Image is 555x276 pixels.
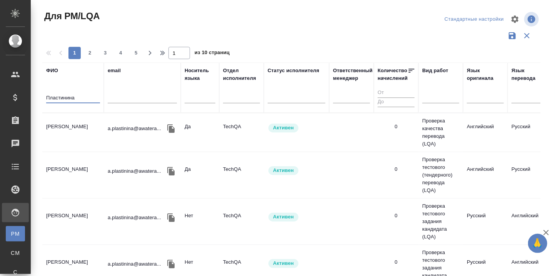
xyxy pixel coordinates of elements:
p: Активен [273,213,294,221]
span: 4 [115,49,127,57]
div: Язык оригинала [467,67,504,82]
span: из 10 страниц [195,48,230,59]
div: Носитель языка [185,67,215,82]
div: Статус исполнителя [268,67,319,74]
span: 5 [130,49,142,57]
button: Скопировать [165,165,177,177]
div: 0 [395,123,397,131]
button: 5 [130,47,142,59]
span: 🙏 [531,235,544,251]
td: Проверка тестового задания кандидата (LQA) [418,198,463,245]
button: Скопировать [165,212,177,223]
div: Отдел исполнителя [223,67,260,82]
td: TechQA [219,208,264,235]
button: 2 [84,47,96,59]
span: 3 [99,49,112,57]
span: Посмотреть информацию [524,12,540,26]
td: Проверка качества перевода (LQA) [418,113,463,152]
p: a.plastinina@awatera... [108,167,161,175]
td: TechQA [219,119,264,146]
p: a.plastinina@awatera... [108,214,161,221]
div: Ответственный менеджер [333,67,373,82]
span: Для PM/LQA [42,10,100,22]
td: Проверка тестового (тендерного) перевода (LQA) [418,152,463,198]
a: CM [6,245,25,261]
td: [PERSON_NAME] [42,119,104,146]
p: Активен [273,167,294,174]
div: Рядовой исполнитель: назначай с учетом рейтинга [268,258,325,269]
div: email [108,67,121,74]
input: До [378,98,415,107]
input: От [378,88,415,98]
td: Русский [508,119,552,146]
td: Английский [463,162,508,188]
td: Английский [463,119,508,146]
span: PM [10,230,21,238]
button: Сохранить фильтры [505,28,520,43]
div: split button [443,13,506,25]
div: Рядовой исполнитель: назначай с учетом рейтинга [268,212,325,222]
td: Русский [463,208,508,235]
td: Да [181,162,219,188]
button: 3 [99,47,112,59]
span: 2 [84,49,96,57]
button: 🙏 [528,234,547,253]
div: 0 [395,212,397,220]
a: PM [6,226,25,241]
div: Рядовой исполнитель: назначай с учетом рейтинга [268,165,325,176]
button: Сбросить фильтры [520,28,534,43]
div: Рядовой исполнитель: назначай с учетом рейтинга [268,123,325,133]
td: Русский [508,162,552,188]
td: [PERSON_NAME] [42,208,104,235]
p: Активен [273,124,294,132]
div: 0 [395,165,397,173]
td: TechQA [219,162,264,188]
p: a.plastinina@awatera... [108,260,161,268]
div: Язык перевода [512,67,548,82]
div: Количество начислений [378,67,408,82]
span: Настроить таблицу [506,10,524,28]
span: С [10,268,21,276]
span: CM [10,249,21,257]
td: Да [181,119,219,146]
td: Английский [508,208,552,235]
div: Вид работ [422,67,448,74]
td: Нет [181,208,219,235]
button: 4 [115,47,127,59]
div: 0 [395,258,397,266]
div: ФИО [46,67,58,74]
p: Активен [273,259,294,267]
button: Скопировать [165,258,177,270]
td: [PERSON_NAME] [42,162,104,188]
p: a.plastinina@awatera... [108,125,161,132]
button: Скопировать [165,123,177,134]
